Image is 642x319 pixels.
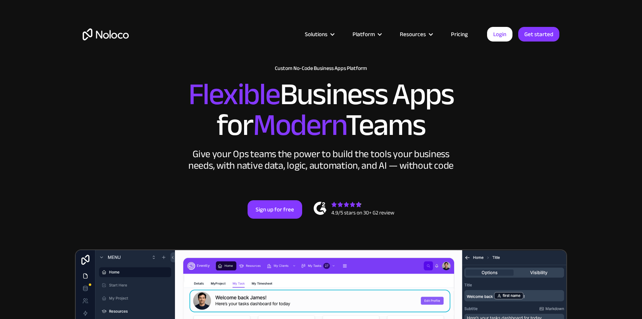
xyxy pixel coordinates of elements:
span: Flexible [188,66,280,123]
a: Sign up for free [248,200,302,219]
div: Solutions [305,29,328,39]
div: Solutions [295,29,343,39]
div: Platform [353,29,375,39]
a: Get started [518,27,559,42]
a: home [83,28,129,40]
a: Login [487,27,512,42]
div: Give your Ops teams the power to build the tools your business needs, with native data, logic, au... [186,148,456,171]
div: Resources [390,29,441,39]
div: Resources [400,29,426,39]
span: Modern [253,96,346,154]
div: Platform [343,29,390,39]
h2: Business Apps for Teams [83,79,559,141]
a: Pricing [441,29,477,39]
